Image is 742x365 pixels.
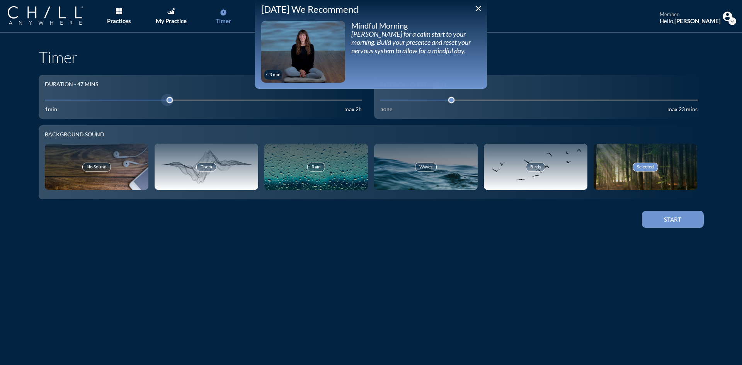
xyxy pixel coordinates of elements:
[45,81,98,88] div: Duration - 47 mins
[261,4,481,15] div: [DATE] We Recommend
[351,21,481,30] div: Mindful Morning
[307,163,325,171] div: Rain
[216,17,231,24] div: Timer
[474,4,483,13] i: close
[45,106,57,113] div: 1min
[45,131,698,138] div: Background sound
[167,8,174,14] img: Graph
[642,211,704,228] button: Start
[8,6,99,26] a: Company Logo
[415,163,437,171] div: Waves
[344,106,362,113] div: max 2h
[723,12,732,21] img: Profile icon
[728,17,736,25] i: expand_more
[82,163,111,171] div: No Sound
[156,17,187,24] div: My Practice
[196,163,216,171] div: Theta
[107,17,131,24] div: Practices
[266,72,281,77] div: < 3 min
[8,6,83,25] img: Company Logo
[526,163,545,171] div: Birds
[633,163,658,171] div: Selected
[660,17,721,24] div: Hello,
[660,12,721,18] div: member
[655,216,690,223] div: Start
[380,106,392,113] div: none
[220,8,227,16] i: timer
[116,8,122,14] img: List
[39,48,704,66] h1: Timer
[667,106,698,113] div: max 23 mins
[674,17,721,24] strong: [PERSON_NAME]
[351,30,481,55] div: [PERSON_NAME] for a calm start to your morning. Build your presence and reset your nervous system...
